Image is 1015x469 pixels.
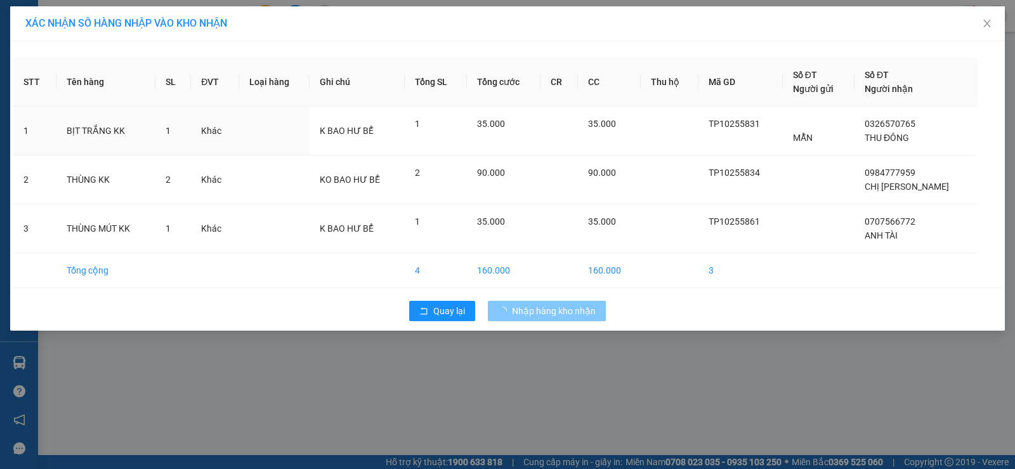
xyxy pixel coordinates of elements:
span: 35.000 [477,216,505,227]
th: Tên hàng [56,58,155,107]
button: Nhập hàng kho nhận [488,301,606,321]
button: rollbackQuay lại [409,301,475,321]
th: STT [13,58,56,107]
th: CR [540,58,578,107]
span: THU ĐÔNG [865,133,909,143]
th: Ghi chú [310,58,405,107]
td: Khác [191,155,239,204]
span: Số ĐT [865,70,889,80]
span: TP10255861 [709,216,760,227]
span: MẪN [793,133,813,143]
td: 4 [405,253,467,288]
span: rollback [419,307,428,317]
span: 0984777959 [865,168,915,178]
span: K BAO HƯ BỂ [320,126,374,136]
td: 2 [13,155,56,204]
th: Tổng cước [467,58,541,107]
span: 35.000 [588,119,616,129]
span: 1 [415,119,420,129]
span: Quay lại [433,304,465,318]
td: THÙNG KK [56,155,155,204]
th: CC [578,58,641,107]
span: 2 [415,168,420,178]
th: ĐVT [191,58,239,107]
span: XÁC NHẬN SỐ HÀNG NHẬP VÀO KHO NHẬN [25,17,227,29]
span: 1 [415,216,420,227]
td: 1 [13,107,56,155]
td: 3 [13,204,56,253]
button: Close [969,6,1005,42]
span: 35.000 [477,119,505,129]
span: close [982,18,992,29]
span: Người nhận [865,84,913,94]
span: 90.000 [477,168,505,178]
td: 160.000 [467,253,541,288]
td: BỊT TRẮNG KK [56,107,155,155]
span: Người gửi [793,84,834,94]
th: Thu hộ [641,58,698,107]
th: Mã GD [698,58,783,107]
span: K BAO HƯ BỂ [320,223,374,234]
span: CHỊ [PERSON_NAME] [865,182,949,192]
td: 3 [698,253,783,288]
th: SL [155,58,192,107]
th: Loại hàng [239,58,310,107]
span: 1 [166,223,171,234]
span: 35.000 [588,216,616,227]
th: Tổng SL [405,58,467,107]
span: TP10255831 [709,119,760,129]
span: 90.000 [588,168,616,178]
td: Tổng cộng [56,253,155,288]
span: 2 [166,175,171,185]
td: Khác [191,107,239,155]
span: 1 [166,126,171,136]
span: Nhập hàng kho nhận [512,304,596,318]
span: loading [498,307,512,315]
td: Khác [191,204,239,253]
span: Số ĐT [793,70,817,80]
span: ANH TÀI [865,230,898,241]
span: 0707566772 [865,216,915,227]
td: THÙNG MÚT KK [56,204,155,253]
td: 160.000 [578,253,641,288]
span: 0326570765 [865,119,915,129]
span: KO BAO HƯ BỂ [320,175,380,185]
span: TP10255834 [709,168,760,178]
